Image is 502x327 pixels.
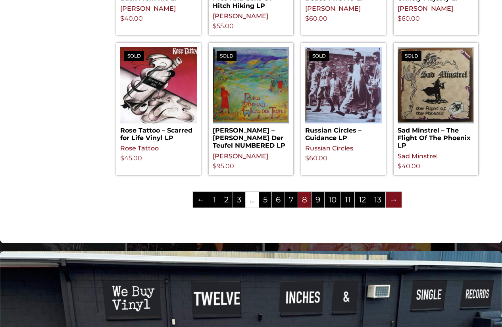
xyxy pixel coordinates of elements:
a: [PERSON_NAME] [213,12,268,20]
img: Russian Circles – Guidance LP [305,47,382,123]
a: Page 3 [233,192,245,208]
bdi: 40.00 [120,15,143,22]
a: → [386,192,402,208]
a: Russian Circles [305,144,353,152]
a: Page 13 [370,192,385,208]
span: Sold [402,51,421,61]
bdi: 60.00 [305,154,327,162]
span: … [246,192,259,208]
h2: Russian Circles – Guidance LP [305,123,382,142]
a: ← [193,192,209,208]
a: Rose Tattoo [120,144,159,152]
bdi: 45.00 [120,154,142,162]
span: Page 8 [298,192,311,208]
bdi: 60.00 [305,15,327,22]
h2: Rose Tattoo – Scarred for Life Vinyl LP [120,123,197,142]
bdi: 40.00 [398,162,420,170]
span: $ [213,22,217,30]
span: $ [120,154,124,162]
a: Page 10 [325,192,340,208]
span: Sold [217,51,237,61]
span: Sold [124,51,144,61]
a: SoldRussian Circles – Guidance LP [305,47,382,142]
bdi: 55.00 [213,22,234,30]
bdi: 60.00 [398,15,420,22]
img: Sad Minstrel – The Flight Of The Phoenix LP [398,47,474,123]
a: Page 12 [355,192,370,208]
span: $ [305,154,309,162]
img: Rufus Zuphall – Weiß Der Teufel NUMBERED LP [213,47,289,123]
a: [PERSON_NAME] [213,152,268,160]
a: Sad Minstrel [398,152,438,160]
a: Page 9 [312,192,324,208]
a: SoldRose Tattoo – Scarred for Life Vinyl LP [120,47,197,142]
span: $ [398,15,402,22]
nav: Product Pagination [116,191,478,212]
span: $ [120,15,124,22]
h2: [PERSON_NAME] – [PERSON_NAME] Der Teufel NUMBERED LP [213,123,289,150]
a: [PERSON_NAME] [398,5,453,12]
a: SoldSad Minstrel – The Flight Of The Phoenix LP [398,47,474,150]
img: Rose Tattoo [120,47,197,123]
a: Page 6 [272,192,285,208]
a: Page 1 [209,192,220,208]
h2: Sad Minstrel – The Flight Of The Phoenix LP [398,123,474,150]
a: Sold[PERSON_NAME] – [PERSON_NAME] Der Teufel NUMBERED LP [213,47,289,150]
a: [PERSON_NAME] [120,5,176,12]
a: Page 5 [259,192,271,208]
span: Sold [309,51,329,61]
span: $ [305,15,309,22]
span: $ [398,162,402,170]
span: $ [213,162,217,170]
a: [PERSON_NAME] [305,5,361,12]
bdi: 95.00 [213,162,234,170]
a: Page 2 [220,192,233,208]
a: Page 11 [341,192,354,208]
a: Page 7 [285,192,298,208]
